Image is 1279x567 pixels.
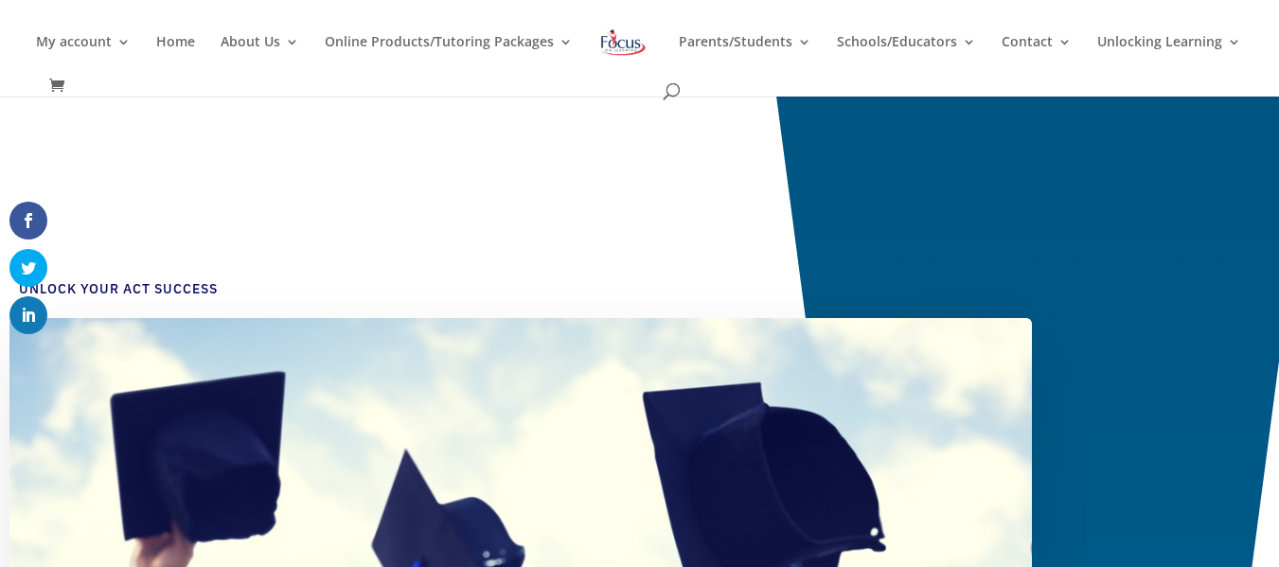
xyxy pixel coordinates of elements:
[221,35,299,80] a: About Us
[156,35,195,80] a: Home
[837,35,976,80] a: Schools/Educators
[598,26,648,60] img: Focus on Learning
[325,35,573,80] a: Online Products/Tutoring Packages
[36,35,131,80] a: My account
[1002,35,1072,80] a: Contact
[1097,35,1241,80] a: Unlocking Learning
[19,280,1004,309] h4: Unlock Your ACT Success
[679,35,811,80] a: Parents/Students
